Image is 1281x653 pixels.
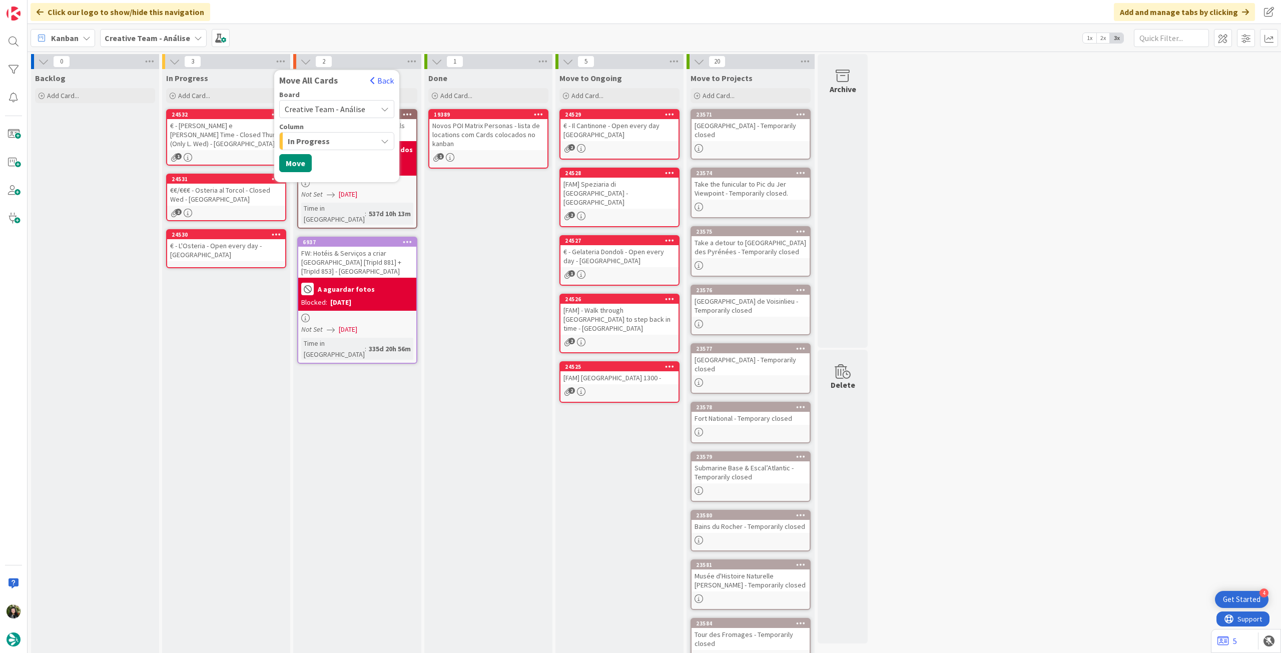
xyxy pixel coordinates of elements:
[365,208,366,219] span: :
[692,520,810,533] div: Bains du Rocher - Temporarily closed
[565,296,679,303] div: 24526
[692,412,810,425] div: Fort National - Temporary closed
[560,304,679,335] div: [FAM] - Walk through [GEOGRAPHIC_DATA] to step back in time - [GEOGRAPHIC_DATA]
[560,110,679,119] div: 24529
[365,343,366,354] span: :
[709,56,726,68] span: 20
[1114,3,1255,21] div: Add and manage tabs by clicking
[279,91,300,98] span: Board
[301,325,323,334] i: Not Set
[285,104,365,114] span: Creative Team - Análise
[178,91,210,100] span: Add Card...
[692,344,810,375] div: 23577[GEOGRAPHIC_DATA] - Temporarily closed
[301,338,365,360] div: Time in [GEOGRAPHIC_DATA]
[330,297,351,308] div: [DATE]
[692,286,810,317] div: 23576[GEOGRAPHIC_DATA] de Voisinlieu - Temporarily closed
[366,343,413,354] div: 335d 20h 56m
[560,178,679,209] div: [FAM] Speziaria di [GEOGRAPHIC_DATA] - [GEOGRAPHIC_DATA]
[560,119,679,141] div: € - Il Cantinone - Open every day [GEOGRAPHIC_DATA]
[830,83,856,95] div: Archive
[692,227,810,258] div: 23575Take a detour to [GEOGRAPHIC_DATA] des Pyrénées - Temporarily closed
[565,363,679,370] div: 24525
[692,169,810,178] div: 23574
[318,286,375,293] b: A aguardar fotos
[1134,29,1209,47] input: Quick Filter...
[565,170,679,177] div: 24528
[339,189,357,200] span: [DATE]
[370,75,394,86] button: Back
[692,178,810,200] div: Take the funicular to Pic du Jer Viewpoint - Temporarily closed.
[301,190,323,199] i: Not Set
[175,209,182,215] span: 2
[429,119,547,150] div: Novos POI Matrix Personas - lista de locations com Cards colocados no kanban
[51,32,79,44] span: Kanban
[692,569,810,591] div: Musée d'Histoire Naturelle [PERSON_NAME] - Temporarily closed
[577,56,594,68] span: 5
[691,73,753,83] span: Move to Projects
[696,512,810,519] div: 23580
[279,123,304,130] span: Column
[568,270,575,277] span: 1
[692,286,810,295] div: 23576
[1096,33,1110,43] span: 2x
[366,208,413,219] div: 537d 10h 13m
[692,227,810,236] div: 23575
[440,91,472,100] span: Add Card...
[560,295,679,304] div: 24526
[696,170,810,177] div: 23574
[274,76,343,86] span: Move All Cards
[560,362,679,371] div: 24525
[429,110,547,150] div: 19389Novos POI Matrix Personas - lista de locations com Cards colocados no kanban
[692,628,810,650] div: Tour des Fromages - Temporarily closed
[692,511,810,520] div: 23580
[298,238,416,278] div: 6937FW: Hotéis & Serviços a criar [GEOGRAPHIC_DATA] [TripId 881] + [TripId 853] - [GEOGRAPHIC_DATA]
[1223,594,1260,604] div: Get Started
[703,91,735,100] span: Add Card...
[288,135,330,148] span: In Progress
[167,110,285,119] div: 24532
[692,353,810,375] div: [GEOGRAPHIC_DATA] - Temporarily closed
[692,295,810,317] div: [GEOGRAPHIC_DATA] de Voisinlieu - Temporarily closed
[692,619,810,628] div: 23584
[696,345,810,352] div: 23577
[35,73,66,83] span: Backlog
[428,73,447,83] span: Done
[560,371,679,384] div: [FAM] [GEOGRAPHIC_DATA] 1300 -
[696,228,810,235] div: 23575
[692,511,810,533] div: 23580Bains du Rocher - Temporarily closed
[696,111,810,118] div: 23571
[1110,33,1123,43] span: 3x
[1215,591,1268,608] div: Open Get Started checklist, remaining modules: 4
[696,620,810,627] div: 23584
[560,245,679,267] div: € - Gelateria Dondoli - Open every day - [GEOGRAPHIC_DATA]
[279,132,394,150] button: In Progress
[692,461,810,483] div: Submarine Base & Escal’Atlantic - Temporarily closed
[692,403,810,425] div: 23578Fort National - Temporary closed
[692,619,810,650] div: 23584Tour des Fromages - Temporarily closed
[166,73,208,83] span: In Progress
[1217,635,1237,647] a: 5
[21,2,46,14] span: Support
[696,287,810,294] div: 23576
[692,403,810,412] div: 23578
[692,236,810,258] div: Take a detour to [GEOGRAPHIC_DATA] des Pyrénées - Temporarily closed
[167,119,285,150] div: € - [PERSON_NAME] e [PERSON_NAME] Time - Closed Thurs (Only L. Wed) - [GEOGRAPHIC_DATA]
[184,56,201,68] span: 3
[7,7,21,21] img: Visit kanbanzone.com
[568,387,575,394] span: 2
[339,324,357,335] span: [DATE]
[303,239,416,246] div: 6937
[560,236,679,245] div: 24527
[298,238,416,247] div: 6937
[167,239,285,261] div: € - L'Osteria - Open every day - [GEOGRAPHIC_DATA]
[172,231,285,238] div: 24530
[167,184,285,206] div: €€/€€€ - Osteria al Torcol - Closed Wed - [GEOGRAPHIC_DATA]
[571,91,603,100] span: Add Card...
[692,169,810,200] div: 23574Take the funicular to Pic du Jer Viewpoint - Temporarily closed.
[565,237,679,244] div: 24527
[568,144,575,151] span: 2
[560,362,679,384] div: 24525[FAM] [GEOGRAPHIC_DATA] 1300 -
[692,344,810,353] div: 23577
[53,56,70,68] span: 0
[298,247,416,278] div: FW: Hotéis & Serviços a criar [GEOGRAPHIC_DATA] [TripId 881] + [TripId 853] - [GEOGRAPHIC_DATA]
